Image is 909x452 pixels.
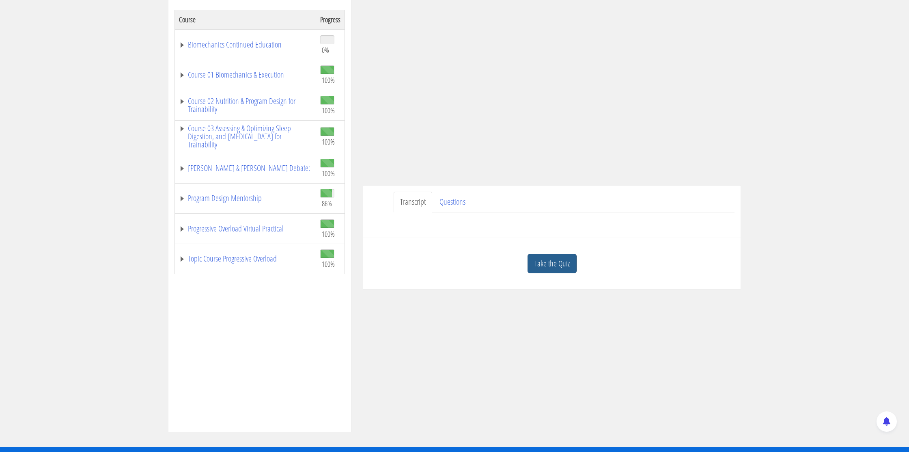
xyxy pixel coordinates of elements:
[322,106,335,115] span: 100%
[433,192,472,212] a: Questions
[175,10,317,29] th: Course
[322,229,335,238] span: 100%
[316,10,345,29] th: Progress
[394,192,432,212] a: Transcript
[322,169,335,178] span: 100%
[179,225,312,233] a: Progressive Overload Virtual Practical
[179,255,312,263] a: Topic Course Progressive Overload
[179,164,312,172] a: [PERSON_NAME] & [PERSON_NAME] Debate:
[528,254,577,274] a: Take the Quiz
[322,45,329,54] span: 0%
[179,194,312,202] a: Program Design Mentorship
[322,199,332,208] span: 86%
[322,76,335,84] span: 100%
[179,71,312,79] a: Course 01 Biomechanics & Execution
[322,137,335,146] span: 100%
[322,260,335,268] span: 100%
[179,41,312,49] a: Biomechanics Continued Education
[179,124,312,149] a: Course 03 Assessing & Optimizing Sleep Digestion, and [MEDICAL_DATA] for Trainability
[179,97,312,113] a: Course 02 Nutrition & Program Design for Trainability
